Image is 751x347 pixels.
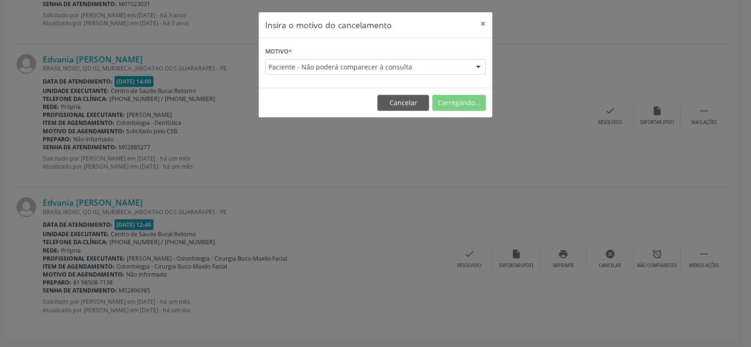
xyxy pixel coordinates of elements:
label: Motivo [265,45,292,59]
button: Carregando... [432,95,486,111]
button: Close [474,12,492,35]
button: Cancelar [377,95,429,111]
h5: Insira o motivo do cancelamento [265,19,392,31]
span: Paciente - Não poderá comparecer à consulta [268,62,467,72]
